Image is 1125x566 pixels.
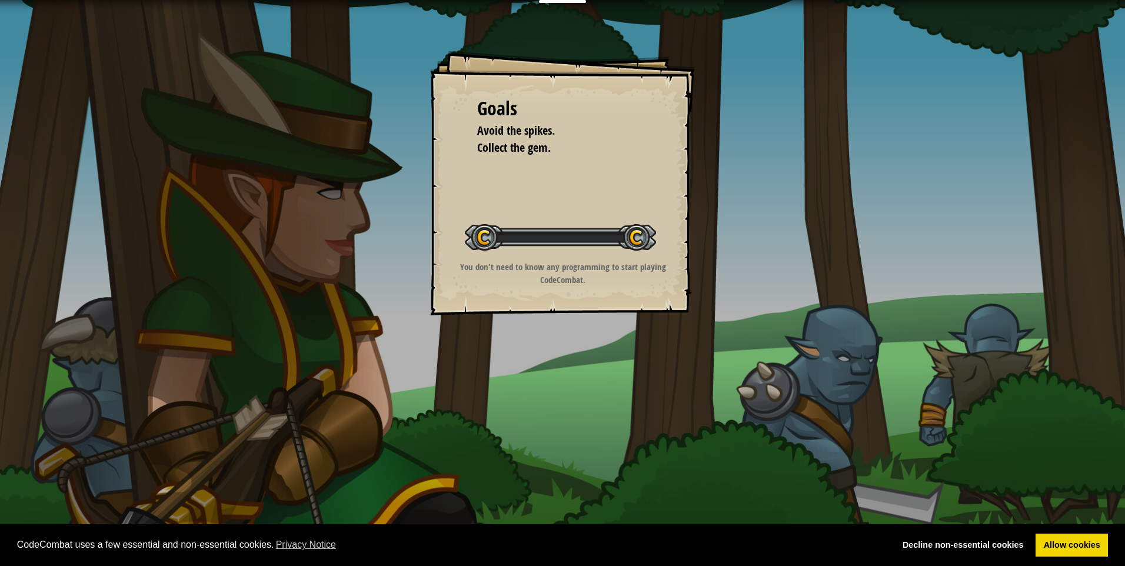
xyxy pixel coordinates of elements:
[477,139,551,155] span: Collect the gem.
[477,122,555,138] span: Avoid the spikes.
[894,534,1031,557] a: deny cookies
[462,122,645,139] li: Avoid the spikes.
[445,261,681,286] p: You don't need to know any programming to start playing CodeCombat.
[17,536,886,554] span: CodeCombat uses a few essential and non-essential cookies.
[477,95,648,122] div: Goals
[1036,534,1108,557] a: allow cookies
[462,139,645,157] li: Collect the gem.
[274,536,338,554] a: learn more about cookies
